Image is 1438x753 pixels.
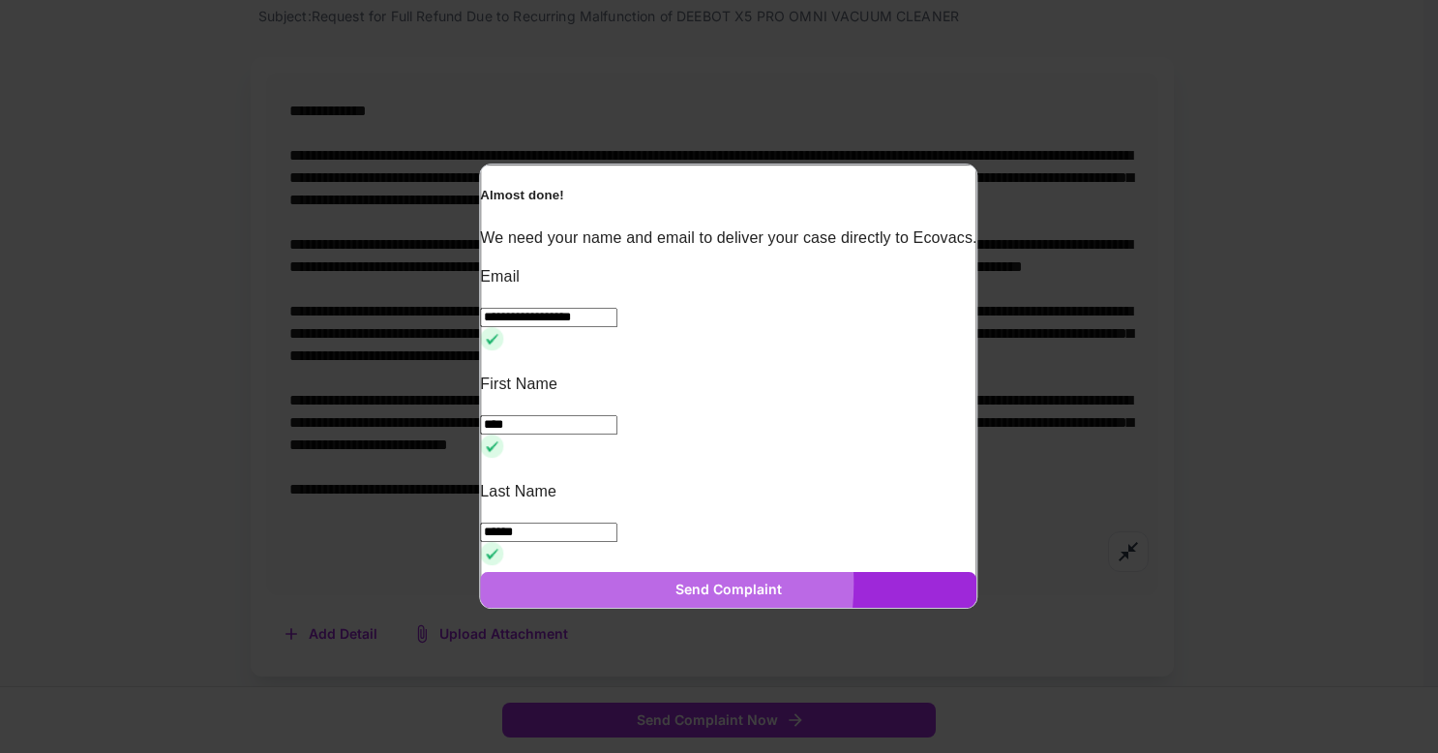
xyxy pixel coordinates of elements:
[480,373,976,396] p: First Name
[480,186,976,205] h5: Almost done!
[480,226,976,250] p: We need your name and email to deliver your case directly to Ecovacs.
[480,542,503,565] img: checkmark
[480,572,976,608] button: Send Complaint
[480,435,503,458] img: checkmark
[480,265,976,288] p: Email
[480,480,976,503] p: Last Name
[480,327,503,350] img: checkmark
